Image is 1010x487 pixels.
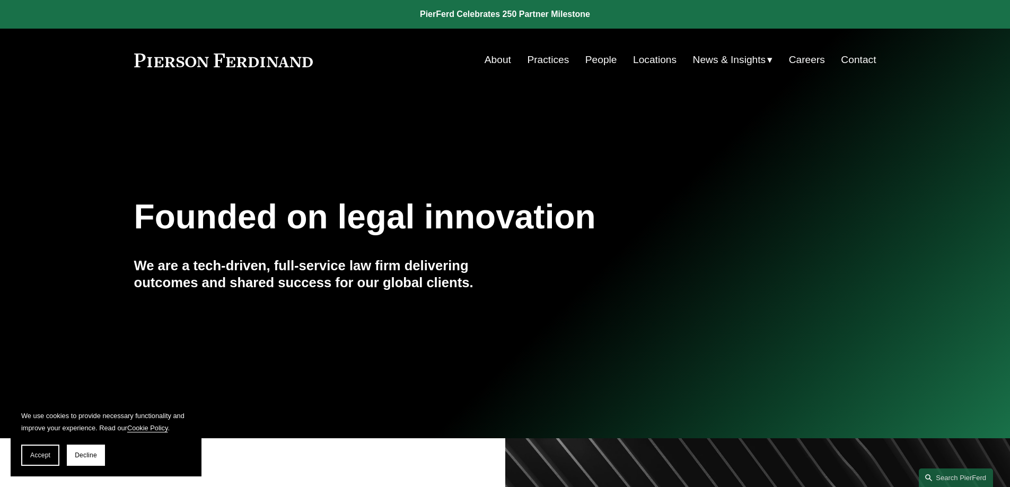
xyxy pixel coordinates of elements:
[75,451,97,459] span: Decline
[485,50,511,70] a: About
[30,451,50,459] span: Accept
[585,50,617,70] a: People
[67,445,105,466] button: Decline
[127,424,168,432] a: Cookie Policy
[21,410,191,434] p: We use cookies to provide necessary functionality and improve your experience. Read our .
[693,51,766,69] span: News & Insights
[693,50,773,70] a: folder dropdown
[633,50,677,70] a: Locations
[21,445,59,466] button: Accept
[919,468,993,487] a: Search this site
[789,50,825,70] a: Careers
[134,257,505,291] h4: We are a tech-driven, full-service law firm delivering outcomes and shared success for our global...
[841,50,876,70] a: Contact
[527,50,569,70] a: Practices
[134,198,753,236] h1: Founded on legal innovation
[11,399,201,476] section: Cookie banner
